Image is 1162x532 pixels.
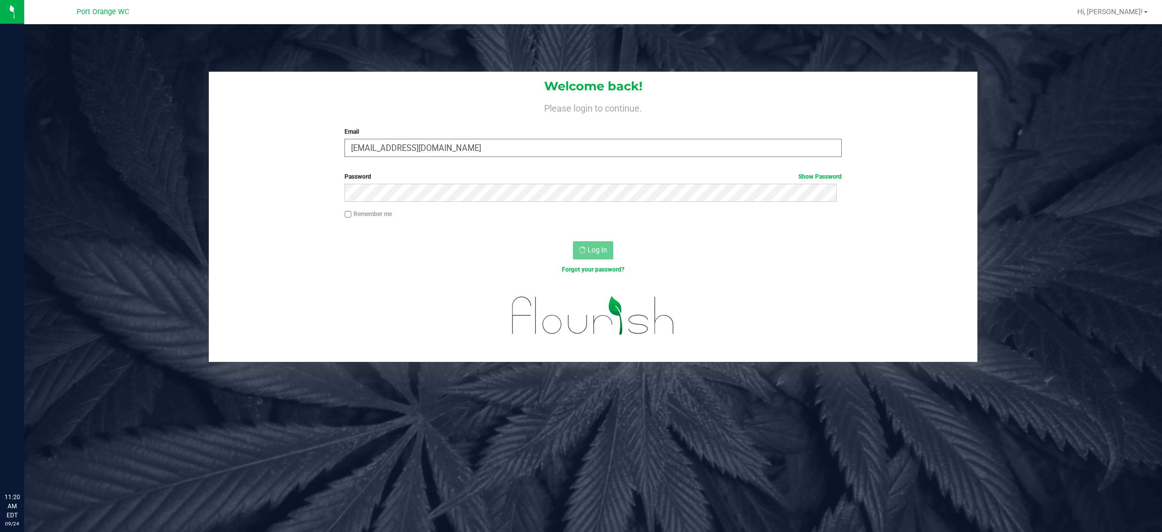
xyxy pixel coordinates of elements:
[77,8,129,16] span: Port Orange WC
[588,246,607,254] span: Log In
[344,209,392,219] label: Remember me
[5,493,20,520] p: 11:20 AM EDT
[497,285,689,347] img: flourish_logo.svg
[209,80,977,93] h1: Welcome back!
[798,173,842,180] a: Show Password
[573,241,613,259] button: Log In
[344,211,352,218] input: Remember me
[5,520,20,527] p: 09/24
[344,173,371,180] span: Password
[1077,8,1143,16] span: Hi, [PERSON_NAME]!
[209,101,977,113] h4: Please login to continue.
[562,266,624,273] a: Forgot your password?
[344,127,842,136] label: Email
